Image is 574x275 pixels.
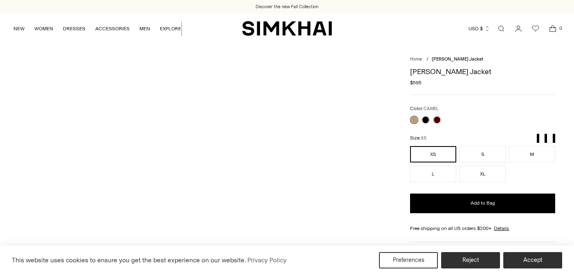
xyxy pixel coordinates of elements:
button: L [410,166,456,182]
label: Size: [410,134,426,142]
a: NEW [13,20,25,38]
a: DRESSES [63,20,85,38]
a: SIMKHAI [242,20,332,36]
span: CAMEL [424,106,439,111]
a: WOMEN [34,20,53,38]
button: XS [410,146,456,162]
a: Go to the account page [510,20,527,37]
span: This website uses cookies to ensure you get the best experience on our website. [12,256,246,264]
a: Home [410,56,422,62]
nav: breadcrumbs [410,56,555,63]
button: Reject [441,252,500,268]
span: $595 [410,79,422,86]
a: MEN [139,20,150,38]
a: Details [494,225,509,232]
span: 0 [557,25,564,32]
a: Privacy Policy (opens in a new tab) [246,254,288,266]
label: Color: [410,105,439,113]
button: USD $ [469,20,490,38]
span: XS [421,135,426,141]
button: Preferences [379,252,438,268]
a: Discover the new Fall Collection [256,4,318,10]
button: Accept [503,252,562,268]
span: [PERSON_NAME] Jacket [432,56,483,62]
a: Open search modal [493,20,509,37]
button: XL [460,166,506,182]
div: / [426,56,428,63]
a: Open cart modal [545,20,561,37]
a: EXPLORE [160,20,181,38]
span: Add to Bag [471,200,495,207]
button: Add to Bag [410,194,555,213]
button: M [509,146,555,162]
a: ACCESSORIES [95,20,130,38]
a: Wishlist [527,20,544,37]
h1: [PERSON_NAME] Jacket [410,68,555,75]
div: Free shipping on all US orders $200+ [410,225,555,232]
button: S [460,146,506,162]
